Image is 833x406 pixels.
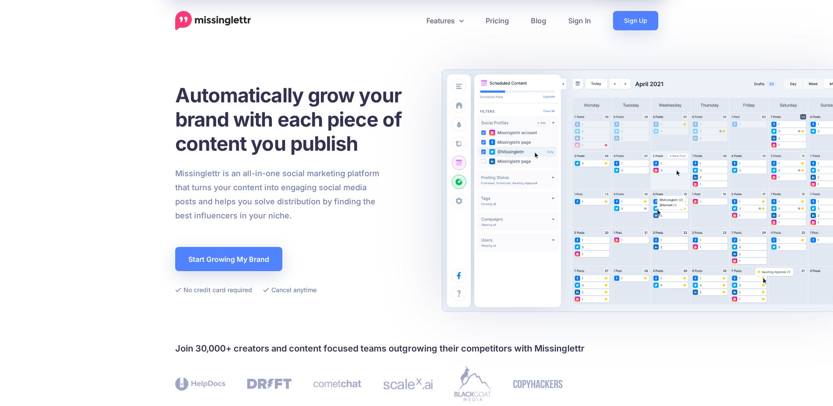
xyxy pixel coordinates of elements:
[475,11,520,30] a: Pricing
[613,11,658,30] a: Sign Up
[175,341,658,355] h4: Join 30,000+ creators and content focused teams outgrowing their competitors with Missinglettr
[557,11,602,30] a: Sign In
[175,284,252,295] li: No credit card required
[520,11,557,30] a: Blog
[175,247,282,271] a: Start Growing My Brand
[415,11,475,30] a: Features
[263,284,317,295] li: Cancel anytime
[175,83,423,156] h1: Automatically grow your brand with each piece of content you publish
[175,167,380,223] p: Missinglettr is an all-in-one social marketing platform that turns your content into engaging soc...
[175,11,251,30] a: Home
